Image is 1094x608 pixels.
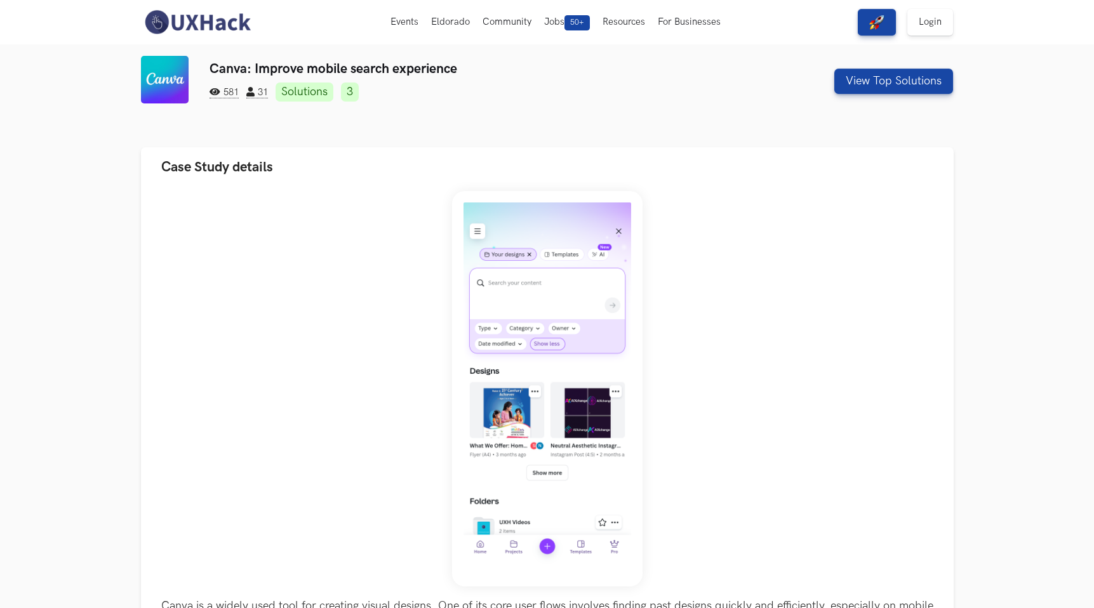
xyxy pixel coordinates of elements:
[869,15,884,30] img: rocket
[161,159,273,176] span: Case Study details
[276,83,333,102] a: Solutions
[564,15,590,30] span: 50+
[341,83,359,102] a: 3
[210,61,747,77] h3: Canva: Improve mobile search experience
[141,56,189,103] img: Canva logo
[452,191,643,586] img: Weekend_Hackathon_71_banner.png
[246,87,268,98] span: 31
[141,147,954,187] button: Case Study details
[834,69,953,94] button: View Top Solutions
[907,9,953,36] a: Login
[141,9,254,36] img: UXHack-logo.png
[210,87,239,98] span: 581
